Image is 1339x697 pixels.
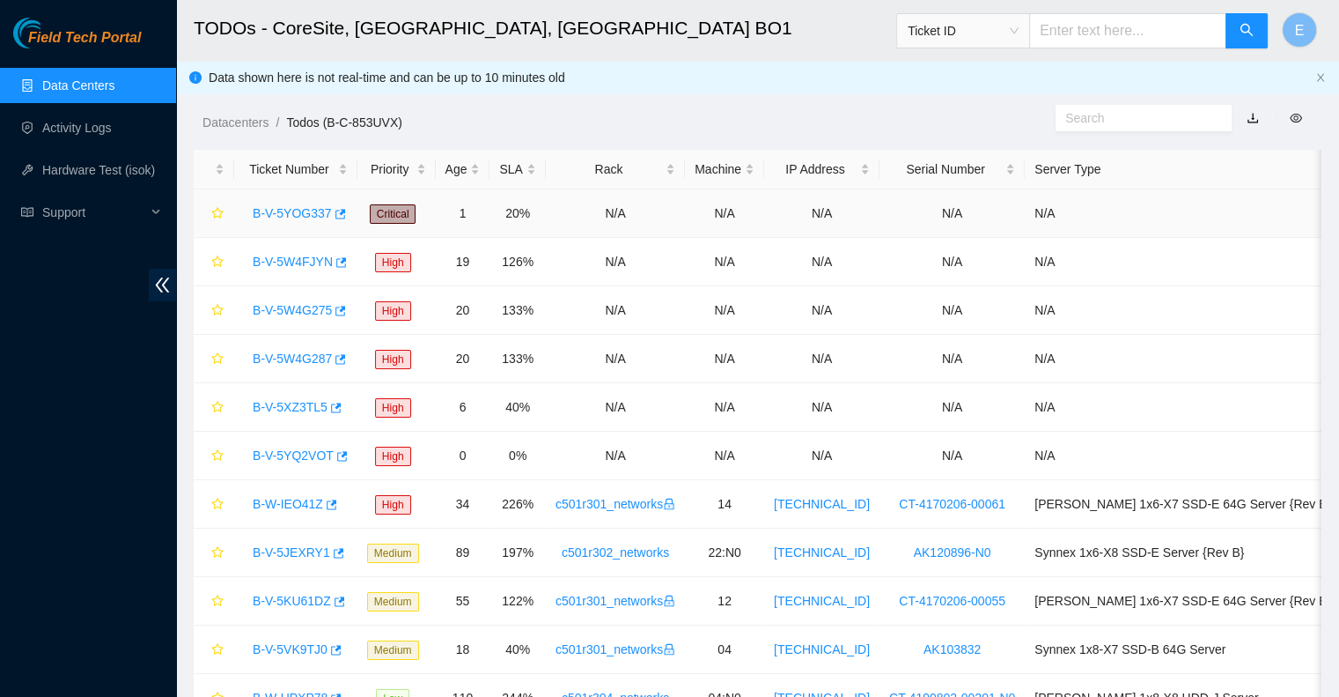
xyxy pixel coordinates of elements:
[546,238,685,286] td: N/A
[13,32,141,55] a: Akamai TechnologiesField Tech Portal
[375,495,411,515] span: High
[555,642,675,656] a: c501r301_networkslock
[685,383,764,432] td: N/A
[367,592,419,612] span: Medium
[1315,72,1326,83] span: close
[211,498,224,512] span: star
[489,577,545,626] td: 122%
[211,449,224,463] span: star
[436,189,490,238] td: 1
[149,269,176,301] span: double-left
[436,238,490,286] td: 19
[663,643,675,656] span: lock
[203,248,224,276] button: star
[546,335,685,383] td: N/A
[375,253,411,272] span: High
[764,238,879,286] td: N/A
[546,286,685,335] td: N/A
[908,18,1019,44] span: Ticket ID
[211,643,224,657] span: star
[203,635,224,664] button: star
[489,335,545,383] td: 133%
[1240,23,1254,40] span: search
[764,383,879,432] td: N/A
[42,195,146,230] span: Support
[899,594,1005,608] a: CT-4170206-00055
[375,447,411,466] span: High
[879,335,1025,383] td: N/A
[367,544,419,563] span: Medium
[211,546,224,560] span: star
[489,383,545,432] td: 40%
[436,432,490,480] td: 0
[764,335,879,383] td: N/A
[914,545,991,560] a: AK120896-N0
[276,115,279,130] span: /
[436,480,490,529] td: 34
[685,577,764,626] td: 12
[211,401,224,415] span: star
[253,594,331,608] a: B-V-5KU61DZ
[685,335,764,383] td: N/A
[28,30,141,47] span: Field Tech Portal
[879,189,1025,238] td: N/A
[42,78,114,93] a: Data Centers
[211,304,224,318] span: star
[899,497,1005,511] a: CT-4170206-00061
[253,352,332,366] a: B-V-5W4G287
[211,256,224,270] span: star
[489,480,545,529] td: 226%
[203,296,224,324] button: star
[1247,111,1259,125] a: download
[436,286,490,335] td: 20
[375,398,411,418] span: High
[253,642,327,656] a: B-V-5VK9TJ0
[253,497,323,511] a: B-W-IEO41Z
[1225,13,1268,48] button: search
[202,115,269,130] a: Datacenters
[489,238,545,286] td: 126%
[489,626,545,674] td: 40%
[203,441,224,470] button: star
[489,286,545,335] td: 133%
[367,641,419,660] span: Medium
[253,206,332,220] a: B-V-5YOG337
[436,529,490,577] td: 89
[203,587,224,615] button: star
[489,189,545,238] td: 20%
[203,538,224,567] button: star
[685,529,764,577] td: 22:N0
[253,303,332,317] a: B-V-5W4G275
[253,545,330,560] a: B-V-5JEXRY1
[1315,72,1326,84] button: close
[879,238,1025,286] td: N/A
[685,286,764,335] td: N/A
[546,432,685,480] td: N/A
[203,199,224,227] button: star
[436,577,490,626] td: 55
[764,286,879,335] td: N/A
[211,595,224,609] span: star
[436,626,490,674] td: 18
[1065,108,1208,128] input: Search
[436,335,490,383] td: 20
[489,529,545,577] td: 197%
[555,594,675,608] a: c501r301_networkslock
[685,480,764,529] td: 14
[375,301,411,321] span: High
[1282,12,1317,48] button: E
[1233,104,1272,132] button: download
[436,383,490,432] td: 6
[555,497,675,511] a: c501r301_networkslock
[764,432,879,480] td: N/A
[774,545,870,560] a: [TECHNICAL_ID]
[562,545,669,560] a: c501r302_networks
[774,642,870,656] a: [TECHNICAL_ID]
[774,497,870,511] a: [TECHNICAL_ID]
[879,383,1025,432] td: N/A
[42,121,112,135] a: Activity Logs
[21,206,33,219] span: read
[774,594,870,608] a: [TECHNICAL_ID]
[375,350,411,369] span: High
[42,163,155,177] a: Hardware Test (isok)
